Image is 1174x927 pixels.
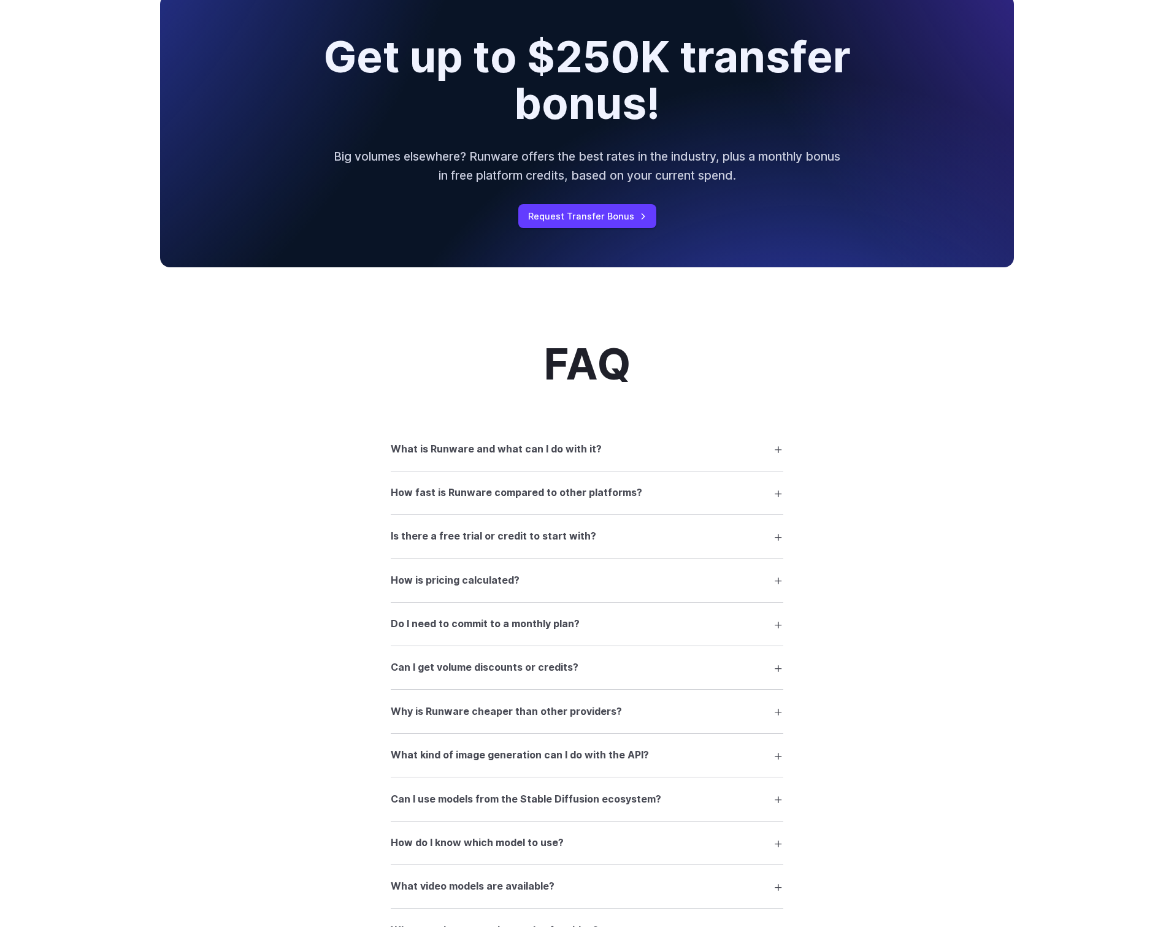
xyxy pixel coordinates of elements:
[391,441,602,457] h3: What is Runware and what can I do with it?
[518,204,656,228] a: Request Transfer Bonus
[391,835,564,851] h3: How do I know which model to use?
[391,787,783,811] summary: Can I use models from the Stable Diffusion ecosystem?
[332,147,842,185] p: Big volumes elsewhere? Runware offers the best rates in the industry, plus a monthly bonus in fre...
[391,528,596,544] h3: Is there a free trial or credit to start with?
[391,437,783,460] summary: What is Runware and what can I do with it?
[391,744,783,767] summary: What kind of image generation can I do with the API?
[391,831,783,855] summary: How do I know which model to use?
[391,573,520,589] h3: How is pricing calculated?
[391,792,661,807] h3: Can I use models from the Stable Diffusion ecosystem?
[391,875,783,898] summary: What video models are available?
[391,485,642,501] h3: How fast is Runware compared to other platforms?
[391,525,783,548] summary: Is there a free trial or credit to start with?
[391,656,783,679] summary: Can I get volume discounts or credits?
[391,568,783,592] summary: How is pricing calculated?
[391,481,783,505] summary: How fast is Runware compared to other platforms?
[544,341,631,388] h2: FAQ
[391,704,622,720] h3: Why is Runware cheaper than other providers?
[391,660,578,676] h3: Can I get volume discounts or credits?
[391,700,783,723] summary: Why is Runware cheaper than other providers?
[391,612,783,636] summary: Do I need to commit to a monthly plan?
[277,34,897,128] h2: Get up to $250K transfer bonus!
[391,747,649,763] h3: What kind of image generation can I do with the API?
[391,879,554,895] h3: What video models are available?
[391,616,580,632] h3: Do I need to commit to a monthly plan?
